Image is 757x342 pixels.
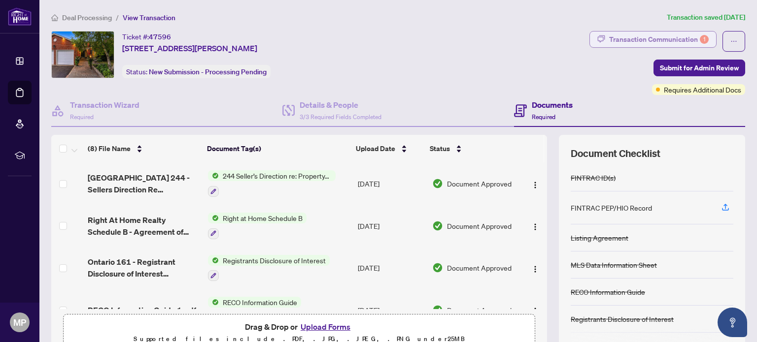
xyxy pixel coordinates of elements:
[664,84,741,95] span: Requires Additional Docs
[70,113,94,121] span: Required
[589,31,717,48] button: Transaction Communication1
[447,178,512,189] span: Document Approved
[432,220,443,231] img: Document Status
[426,135,518,162] th: Status
[70,99,139,111] h4: Transaction Wizard
[571,232,628,243] div: Listing Agreement
[62,13,112,22] span: Deal Processing
[354,205,428,247] td: [DATE]
[88,172,200,195] span: [GEOGRAPHIC_DATA] 244 - Sellers Direction Re PropertyOffers.pdf
[609,31,709,47] div: Transaction Communication
[122,31,171,42] div: Ticket #:
[149,67,267,76] span: New Submission - Processing Pending
[430,143,450,154] span: Status
[447,305,512,315] span: Document Approved
[51,14,58,21] span: home
[208,297,301,323] button: Status IconRECO Information Guide
[219,297,301,308] span: RECO Information Guide
[531,181,539,189] img: Logo
[432,305,443,315] img: Document Status
[527,176,543,191] button: Logo
[52,31,114,78] img: IMG-W12329138_1.jpg
[8,7,32,26] img: logo
[527,218,543,234] button: Logo
[531,223,539,231] img: Logo
[571,313,674,324] div: Registrants Disclosure of Interest
[208,213,307,239] button: Status IconRight at Home Schedule B
[88,143,131,154] span: (8) File Name
[149,32,171,41] span: 47596
[352,135,425,162] th: Upload Date
[654,60,745,76] button: Submit for Admin Review
[88,214,200,238] span: Right At Home Realty Schedule B - Agreement of Purchase and Sale.pdf
[432,178,443,189] img: Document Status
[122,65,271,78] div: Status:
[219,170,336,181] span: 244 Seller’s Direction re: Property/Offers
[300,99,381,111] h4: Details & People
[571,259,657,270] div: MLS Data Information Sheet
[527,260,543,276] button: Logo
[667,12,745,23] article: Transaction saved [DATE]
[532,99,573,111] h4: Documents
[219,213,307,223] span: Right at Home Schedule B
[354,162,428,205] td: [DATE]
[84,135,203,162] th: (8) File Name
[531,265,539,273] img: Logo
[447,220,512,231] span: Document Approved
[208,170,219,181] img: Status Icon
[531,307,539,315] img: Logo
[700,35,709,44] div: 1
[219,255,330,266] span: Registrants Disclosure of Interest
[208,255,219,266] img: Status Icon
[13,315,26,329] span: MP
[571,286,645,297] div: RECO Information Guide
[208,255,330,281] button: Status IconRegistrants Disclosure of Interest
[300,113,381,121] span: 3/3 Required Fields Completed
[208,297,219,308] img: Status Icon
[527,302,543,318] button: Logo
[208,170,336,197] button: Status Icon244 Seller’s Direction re: Property/Offers
[123,13,175,22] span: View Transaction
[354,289,428,331] td: [DATE]
[730,38,737,45] span: ellipsis
[354,247,428,289] td: [DATE]
[298,320,353,333] button: Upload Forms
[718,308,747,337] button: Open asap
[88,304,196,316] span: RECO Information Guide 1.pdf
[245,320,353,333] span: Drag & Drop or
[356,143,395,154] span: Upload Date
[432,262,443,273] img: Document Status
[447,262,512,273] span: Document Approved
[122,42,257,54] span: [STREET_ADDRESS][PERSON_NAME]
[571,172,616,183] div: FINTRAC ID(s)
[532,113,555,121] span: Required
[571,147,660,160] span: Document Checklist
[116,12,119,23] li: /
[88,256,200,280] span: Ontario 161 - Registrant Disclosure of Interest Disposition of Property.pdf
[660,60,739,76] span: Submit for Admin Review
[571,202,652,213] div: FINTRAC PEP/HIO Record
[203,135,352,162] th: Document Tag(s)
[208,213,219,223] img: Status Icon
